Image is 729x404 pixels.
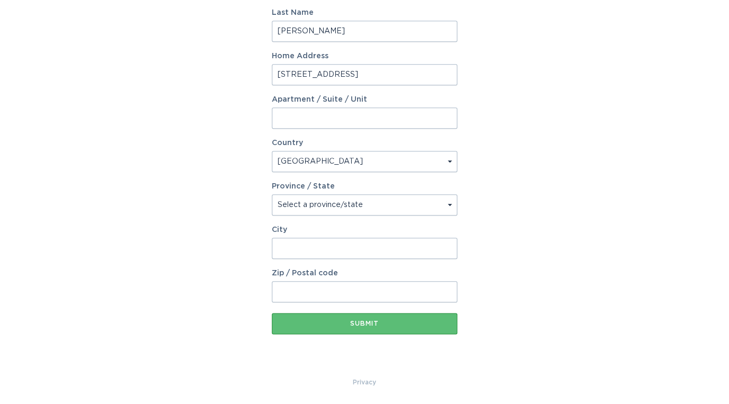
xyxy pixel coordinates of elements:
[353,376,376,388] a: Privacy Policy & Terms of Use
[272,9,457,16] label: Last Name
[272,96,457,103] label: Apartment / Suite / Unit
[272,139,303,147] label: Country
[277,320,452,327] div: Submit
[272,226,457,234] label: City
[272,52,457,60] label: Home Address
[272,313,457,334] button: Submit
[272,270,457,277] label: Zip / Postal code
[272,183,335,190] label: Province / State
